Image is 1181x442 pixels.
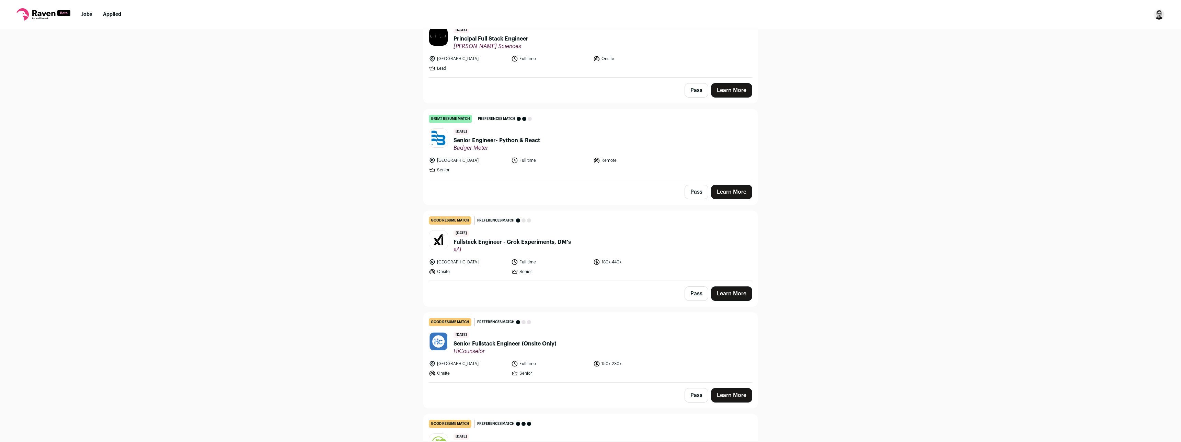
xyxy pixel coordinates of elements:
[454,230,469,237] span: [DATE]
[81,12,92,17] a: Jobs
[454,27,469,33] span: [DATE]
[711,83,752,98] a: Learn More
[429,360,507,367] li: [GEOGRAPHIC_DATA]
[685,388,708,403] button: Pass
[511,157,589,164] li: Full time
[423,211,758,281] a: good resume match Preferences match [DATE] Fullstack Engineer - Grok Experiments, DM's xAI [GEOGR...
[429,216,471,225] div: good resume match
[454,145,540,151] span: Badger Meter
[511,370,589,377] li: Senior
[593,360,672,367] li: 150k-230k
[454,433,469,440] span: [DATE]
[429,27,448,46] img: c3b5fc4abfd39cbcdeba34de31fe0a4300fec9d0363360ebd12acd07410f502a.jpg
[454,348,556,355] span: HiCounselor
[429,157,507,164] li: [GEOGRAPHIC_DATA]
[454,128,469,135] span: [DATE]
[423,313,758,382] a: good resume match Preferences match [DATE] Senior Fullstack Engineer (Onsite Only) HiCounselor [G...
[685,286,708,301] button: Pass
[593,259,672,265] li: 180k-440k
[1154,9,1165,20] button: Open dropdown
[711,286,752,301] a: Learn More
[454,332,469,338] span: [DATE]
[103,12,121,17] a: Applied
[511,55,589,62] li: Full time
[423,109,758,179] a: great resume match Preferences match [DATE] Senior Engineer- Python & React Badger Meter [GEOGRAP...
[477,319,515,326] span: Preferences match
[511,259,589,265] li: Full time
[429,230,448,249] img: 1c83009fa4f7cde7cb39cbbab8c4a426dc53311057c27b3c23d82261299489ff.jpg
[429,268,507,275] li: Onsite
[511,268,589,275] li: Senior
[429,129,448,147] img: 22dad5ef5bbc03bcb39fd29330e0be69c60daf0d36100ae95e9dcbc8794ad8e7
[477,217,515,224] span: Preferences match
[454,238,571,246] span: Fullstack Engineer - Grok Experiments, DM's
[711,185,752,199] a: Learn More
[685,83,708,98] button: Pass
[711,388,752,403] a: Learn More
[429,259,507,265] li: [GEOGRAPHIC_DATA]
[429,420,471,428] div: good resume match
[593,157,672,164] li: Remote
[1154,9,1165,20] img: 4893885-medium_jpg
[429,370,507,377] li: Onsite
[423,8,758,77] a: great resume match Preferences match [DATE] Principal Full Stack Engineer [PERSON_NAME] Sciences ...
[429,332,448,351] img: 3f7b3b95677087a350f46190cd2dc3d21c7b45d6c46a25771675d38a46c37dc4.jpg
[477,420,515,427] span: Preferences match
[454,35,528,43] span: Principal Full Stack Engineer
[429,115,472,123] div: great resume match
[511,360,589,367] li: Full time
[593,55,672,62] li: Onsite
[454,136,540,145] span: Senior Engineer- Python & React
[429,318,471,326] div: good resume match
[454,246,571,253] span: xAI
[454,43,528,50] span: [PERSON_NAME] Sciences
[429,65,507,72] li: Lead
[685,185,708,199] button: Pass
[454,340,556,348] span: Senior Fullstack Engineer (Onsite Only)
[429,55,507,62] li: [GEOGRAPHIC_DATA]
[478,115,515,122] span: Preferences match
[429,167,507,173] li: Senior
